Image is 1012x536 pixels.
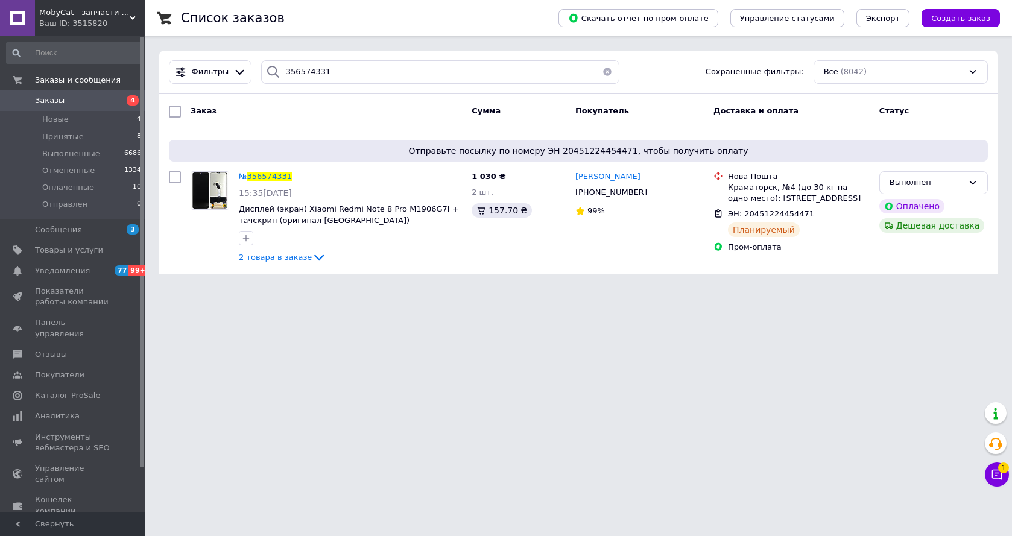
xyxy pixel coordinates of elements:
button: Чат с покупателем1 [985,462,1009,487]
span: Скачать отчет по пром-оплате [568,13,709,24]
div: Планируемый [728,222,800,237]
span: 1 [998,462,1009,473]
span: ЭН: 20451224454471 [728,209,814,218]
div: Ваш ID: 3515820 [39,18,145,29]
span: 1334 [124,165,141,176]
span: Сообщения [35,224,82,235]
span: Фильтры [192,66,229,78]
div: Оплачено [879,199,944,213]
span: Уведомления [35,265,90,276]
span: Покупатели [35,370,84,380]
input: Поиск [6,42,142,64]
div: Пром-оплата [728,242,870,253]
span: 99% [587,206,605,215]
span: Каталог ProSale [35,390,100,401]
a: [PERSON_NAME] [575,171,640,183]
span: Новые [42,114,69,125]
span: Все [824,66,838,78]
span: Управление статусами [740,14,835,23]
div: Краматорск, №4 (до 30 кг на одно место): [STREET_ADDRESS] [728,182,870,204]
span: Отправьте посылку по номеру ЭН 20451224454471, чтобы получить оплату [174,145,983,157]
span: Заказ [191,106,217,115]
span: № [239,172,247,181]
span: 356574331 [247,172,292,181]
span: 2 товара в заказе [239,253,312,262]
span: Доставка и оплата [713,106,799,115]
span: Оплаченные [42,182,94,193]
span: Выполненные [42,148,100,159]
a: Дисплей (экран) Xiaomi Redmi Note 8 Pro M1906G7I + тачскрин (оригинал [GEOGRAPHIC_DATA]) [239,204,459,225]
button: Экспорт [856,9,909,27]
span: 2 шт. [472,188,493,197]
span: Показатели работы компании [35,286,112,307]
span: 99+ [128,265,148,276]
span: Аналитика [35,411,80,421]
span: Заказы и сообщения [35,75,121,86]
div: Дешевая доставка [879,218,985,233]
span: 10 [133,182,141,193]
span: 77 [115,265,128,276]
span: Панель управления [35,317,112,339]
span: Заказы [35,95,65,106]
a: №356574331 [239,172,292,181]
span: Экспорт [866,14,900,23]
a: Фото товару [191,171,229,210]
div: 157.70 ₴ [472,203,532,218]
span: [PHONE_NUMBER] [575,188,647,197]
span: Отмененные [42,165,95,176]
span: Статус [879,106,909,115]
a: Создать заказ [909,13,1000,22]
span: 6686 [124,148,141,159]
div: Выполнен [890,177,963,189]
span: Сохраненные фильтры: [706,66,804,78]
div: Нова Пошта [728,171,870,182]
button: Очистить [595,60,619,84]
span: 8 [137,131,141,142]
button: Создать заказ [922,9,1000,27]
span: Отправлен [42,199,87,210]
span: 4 [137,114,141,125]
span: (8042) [841,67,867,76]
span: 1 030 ₴ [472,172,505,181]
span: Товары и услуги [35,245,103,256]
span: Управление сайтом [35,463,112,485]
h1: Список заказов [181,11,285,25]
button: Управление статусами [730,9,844,27]
span: [PERSON_NAME] [575,172,640,181]
span: Сумма [472,106,501,115]
span: Создать заказ [931,14,990,23]
span: Отзывы [35,349,67,360]
span: MobyCat - запчасти для мобильных телефонов и планшетов [39,7,130,18]
span: Инструменты вебмастера и SEO [35,432,112,453]
span: Кошелек компании [35,494,112,516]
span: Принятые [42,131,84,142]
button: Скачать отчет по пром-оплате [558,9,718,27]
img: Фото товару [191,172,229,209]
input: Поиск по номеру заказа, ФИО покупателя, номеру телефона, Email, номеру накладной [261,60,620,84]
span: Покупатель [575,106,629,115]
span: 0 [137,199,141,210]
span: 4 [127,95,139,106]
span: 3 [127,224,139,235]
span: 15:35[DATE] [239,188,292,198]
a: 2 товара в заказе [239,253,326,262]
